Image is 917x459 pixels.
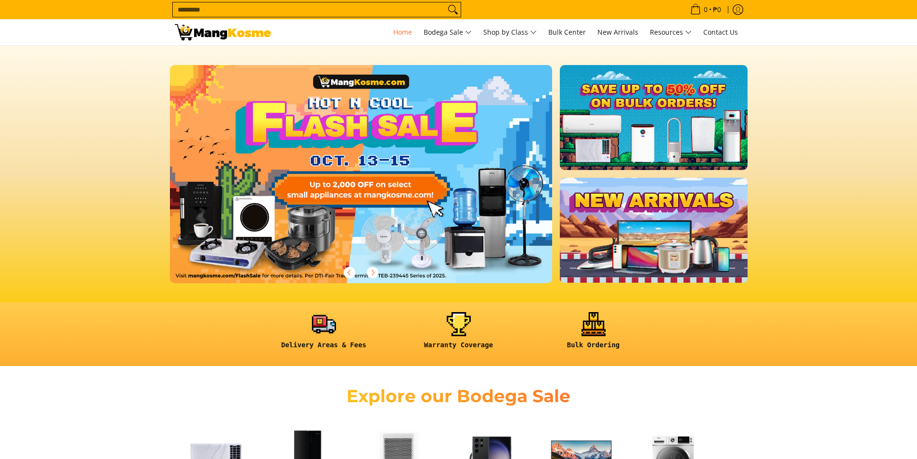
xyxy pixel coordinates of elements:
[548,27,586,37] span: Bulk Center
[419,19,477,45] a: Bodega Sale
[703,27,738,37] span: Contact Us
[478,19,542,45] a: Shop by Class
[388,19,417,45] a: Home
[445,2,461,17] button: Search
[319,385,598,407] h2: Explore our Bodega Sale
[593,19,643,45] a: New Arrivals
[424,26,472,39] span: Bodega Sale
[531,312,656,357] a: <h6><strong>Bulk Ordering</strong></h6>
[393,27,412,37] span: Home
[711,6,723,13] span: ₱0
[339,262,360,283] button: Previous
[702,6,709,13] span: 0
[698,19,743,45] a: Contact Us
[170,65,583,299] a: More
[543,19,591,45] a: Bulk Center
[261,312,387,357] a: <h6><strong>Delivery Areas & Fees</strong></h6>
[597,27,638,37] span: New Arrivals
[362,262,383,283] button: Next
[281,19,743,45] nav: Main Menu
[650,26,692,39] span: Resources
[687,4,724,15] span: •
[645,19,697,45] a: Resources
[396,312,521,357] a: <h6><strong>Warranty Coverage</strong></h6>
[175,24,271,40] img: Mang Kosme: Your Home Appliances Warehouse Sale Partner!
[483,26,537,39] span: Shop by Class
